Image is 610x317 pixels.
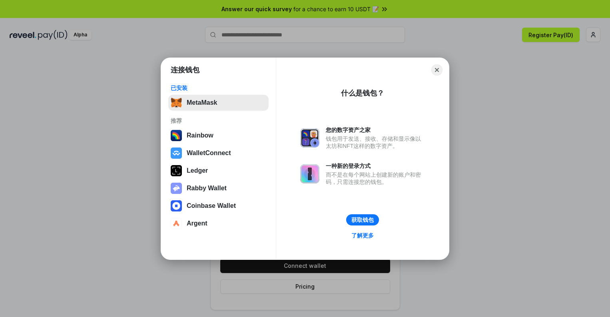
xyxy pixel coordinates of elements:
img: svg+xml,%3Csvg%20xmlns%3D%22http%3A%2F%2Fwww.w3.org%2F2000%2Fsvg%22%20fill%3D%22none%22%20viewBox... [300,128,319,148]
div: Rabby Wallet [187,185,227,192]
div: Argent [187,220,207,227]
button: Rainbow [168,128,269,144]
div: 钱包用于发送、接收、存储和显示像以太坊和NFT这样的数字资产。 [326,135,425,150]
div: 获取钱包 [351,216,374,223]
a: 了解更多 [347,230,379,241]
div: MetaMask [187,99,217,106]
div: Ledger [187,167,208,174]
div: 推荐 [171,117,266,124]
div: 您的数字资产之家 [326,126,425,134]
button: Rabby Wallet [168,180,269,196]
img: svg+xml,%3Csvg%20xmlns%3D%22http%3A%2F%2Fwww.w3.org%2F2000%2Fsvg%22%20width%3D%2228%22%20height%3... [171,165,182,176]
img: svg+xml,%3Csvg%20width%3D%22120%22%20height%3D%22120%22%20viewBox%3D%220%200%20120%20120%22%20fil... [171,130,182,141]
button: 获取钱包 [346,214,379,225]
div: Rainbow [187,132,213,139]
div: 什么是钱包？ [341,88,384,98]
div: 已安装 [171,84,266,92]
div: 一种新的登录方式 [326,162,425,169]
button: MetaMask [168,95,269,111]
button: Argent [168,215,269,231]
img: svg+xml,%3Csvg%20width%3D%2228%22%20height%3D%2228%22%20viewBox%3D%220%200%2028%2028%22%20fill%3D... [171,148,182,159]
img: svg+xml,%3Csvg%20width%3D%2228%22%20height%3D%2228%22%20viewBox%3D%220%200%2028%2028%22%20fill%3D... [171,200,182,211]
div: Coinbase Wallet [187,202,236,209]
button: Coinbase Wallet [168,198,269,214]
button: Close [431,64,443,76]
img: svg+xml,%3Csvg%20xmlns%3D%22http%3A%2F%2Fwww.w3.org%2F2000%2Fsvg%22%20fill%3D%22none%22%20viewBox... [300,164,319,183]
div: 了解更多 [351,232,374,239]
img: svg+xml,%3Csvg%20xmlns%3D%22http%3A%2F%2Fwww.w3.org%2F2000%2Fsvg%22%20fill%3D%22none%22%20viewBox... [171,183,182,194]
h1: 连接钱包 [171,65,199,75]
img: svg+xml,%3Csvg%20fill%3D%22none%22%20height%3D%2233%22%20viewBox%3D%220%200%2035%2033%22%20width%... [171,97,182,108]
button: Ledger [168,163,269,179]
div: WalletConnect [187,150,231,157]
img: svg+xml,%3Csvg%20width%3D%2228%22%20height%3D%2228%22%20viewBox%3D%220%200%2028%2028%22%20fill%3D... [171,218,182,229]
button: WalletConnect [168,145,269,161]
div: 而不是在每个网站上创建新的账户和密码，只需连接您的钱包。 [326,171,425,185]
